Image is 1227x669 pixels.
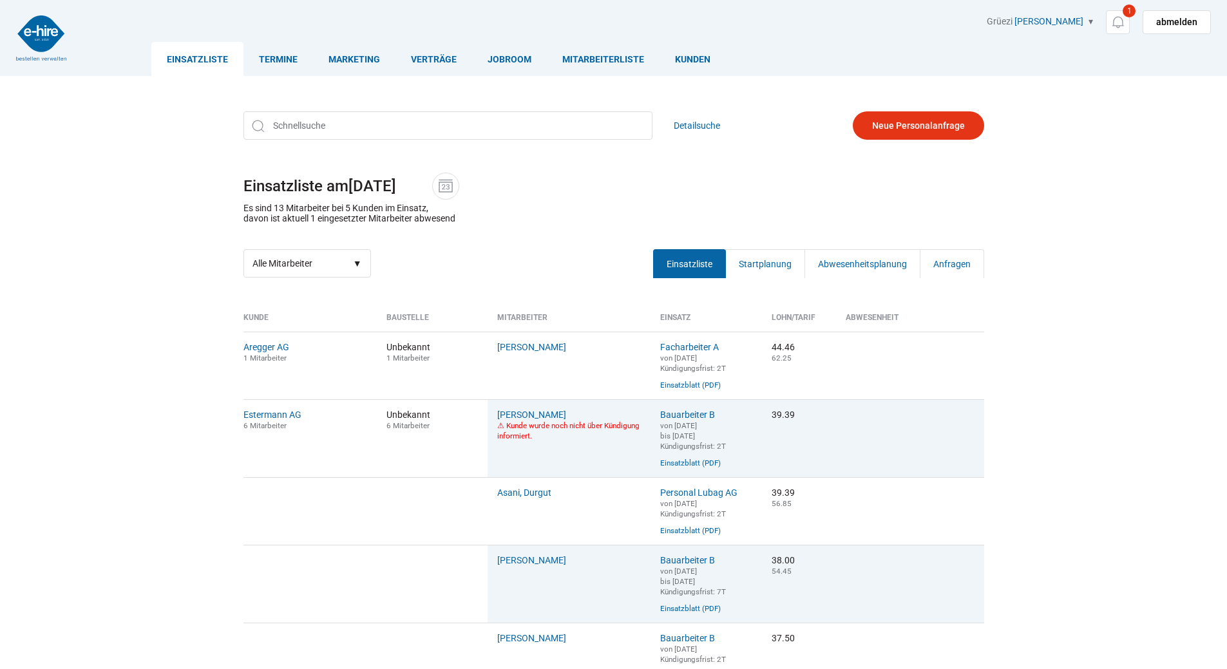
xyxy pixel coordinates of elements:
[660,604,721,613] a: Einsatzblatt (PDF)
[1143,10,1211,34] a: abmelden
[395,42,472,76] a: Verträge
[725,249,805,278] a: Startplanung
[772,555,795,565] nobr: 38.00
[151,42,243,76] a: Einsatzliste
[243,342,289,352] a: Aregger AG
[16,15,66,61] img: logo2.png
[243,353,287,363] small: 1 Mitarbeiter
[660,499,726,518] small: von [DATE] Kündigungsfrist: 2T
[653,249,726,278] a: Einsatzliste
[660,342,719,352] a: Facharbeiter A
[243,203,455,223] p: Es sind 13 Mitarbeiter bei 5 Kunden im Einsatz, davon ist aktuell 1 eingesetzter Mitarbeiter abwe...
[497,633,566,643] a: [PERSON_NAME]
[804,249,920,278] a: Abwesenheitsplanung
[660,526,721,535] a: Einsatzblatt (PDF)
[243,313,377,332] th: Kunde
[386,421,430,430] small: 6 Mitarbeiter
[660,353,726,373] small: von [DATE] Kündigungsfrist: 2T
[1106,10,1130,34] a: 1
[920,249,984,278] a: Anfragen
[853,111,984,140] a: Neue Personalanfrage
[772,342,795,352] nobr: 44.46
[660,458,721,467] a: Einsatzblatt (PDF)
[436,176,455,196] img: icon-date.svg
[243,410,301,420] a: Estermann AG
[497,410,566,420] a: [PERSON_NAME]
[660,421,726,451] small: von [DATE] bis [DATE] Kündigungsfrist: 2T
[1110,14,1126,30] img: icon-notification.svg
[660,381,721,390] a: Einsatzblatt (PDF)
[1014,16,1083,26] a: [PERSON_NAME]
[772,567,792,576] small: 54.45
[488,313,651,332] th: Mitarbeiter
[472,42,547,76] a: Jobroom
[497,421,640,440] font: ⚠ Kunde wurde noch nicht über Kündigung informiert.
[660,42,726,76] a: Kunden
[762,313,836,332] th: Lohn/Tarif
[660,410,715,420] a: Bauarbeiter B
[243,173,984,200] h1: Einsatzliste am
[377,313,488,332] th: Baustelle
[243,111,652,140] input: Schnellsuche
[1123,5,1136,17] span: 1
[243,42,313,76] a: Termine
[547,42,660,76] a: Mitarbeiterliste
[497,555,566,565] a: [PERSON_NAME]
[987,16,1211,34] div: Grüezi
[836,313,984,332] th: Abwesenheit
[243,421,287,430] small: 6 Mitarbeiter
[660,645,726,664] small: von [DATE] Kündigungsfrist: 2T
[660,567,726,596] small: von [DATE] bis [DATE] Kündigungsfrist: 7T
[651,313,762,332] th: Einsatz
[386,353,430,363] small: 1 Mitarbeiter
[772,633,795,643] nobr: 37.50
[497,342,566,352] a: [PERSON_NAME]
[772,499,792,508] small: 56.85
[660,633,715,643] a: Bauarbeiter B
[674,111,720,140] a: Detailsuche
[497,487,551,498] a: Asani, Durgut
[660,487,737,498] a: Personal Lubag AG
[772,410,795,420] nobr: 39.39
[660,555,715,565] a: Bauarbeiter B
[386,342,479,363] span: Unbekannt
[313,42,395,76] a: Marketing
[386,410,479,430] span: Unbekannt
[772,353,792,363] small: 62.25
[772,487,795,498] nobr: 39.39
